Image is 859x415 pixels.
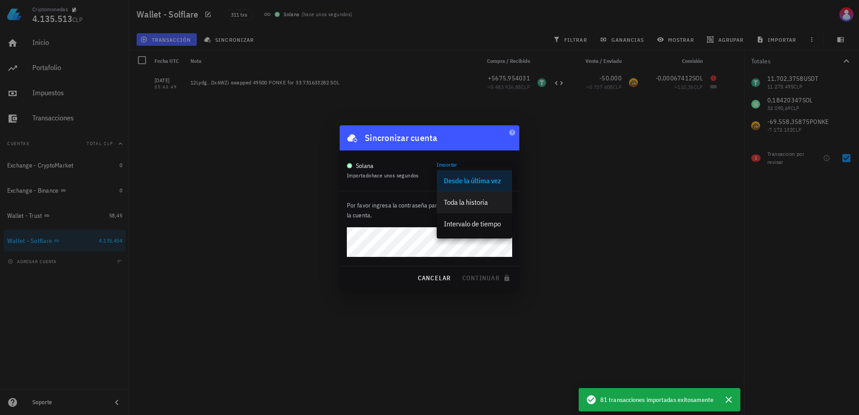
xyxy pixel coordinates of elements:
[347,200,512,220] p: Por favor ingresa la contraseña para desbloquear y sincronizar la cuenta.
[417,274,451,282] span: cancelar
[365,131,438,145] div: Sincronizar cuenta
[437,161,457,168] label: Importar
[444,177,505,185] div: Desde la última vez
[356,161,374,170] div: Solana
[347,163,352,168] img: sol.svg
[413,270,454,286] button: cancelar
[444,220,505,228] div: Intervalo de tiempo
[347,172,419,179] span: Importado
[437,167,512,182] div: ImportarDesde la última vez
[444,198,505,207] div: Toda la historia
[372,172,419,179] span: hace unos segundos
[600,395,713,405] span: 81 transacciones importadas exitosamente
